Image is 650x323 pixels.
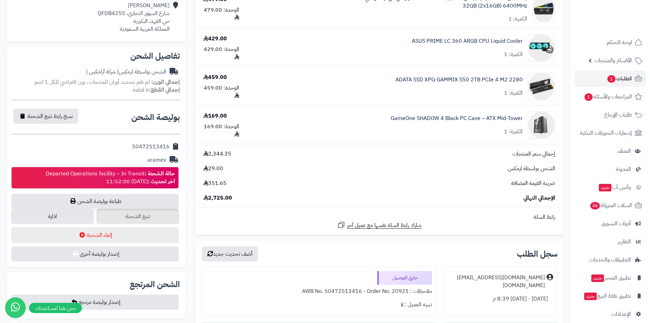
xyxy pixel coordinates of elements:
span: 46 [590,202,600,210]
span: الإجمالي النهائي [523,194,555,202]
div: الوحدة: 169.00 [203,123,239,138]
img: 1748707137-3160c5eb-934c-40f8-8ce9-175db916248b_removalai_preview-90x90.png [528,34,555,62]
strong: آخر تحديث : [148,177,175,186]
a: ADATA SSD XPG GAMMIX S50 2TB PCIe 4 M2 2280 [395,76,523,84]
strong: إجمالي الوزن: [151,78,180,86]
a: تتبع الشحنة [97,209,179,224]
a: ادارة [11,209,94,224]
a: السلات المتروكة46 [574,197,646,214]
span: تطبيق المتجر [591,273,631,283]
div: تنبيه العميل : لا [205,298,432,311]
a: شارك رابط السلة نفسها مع عميل آخر [337,221,421,229]
span: التقارير [618,237,631,246]
span: نسخ رابط تتبع الشحنة [28,112,73,120]
h2: بوليصة الشحن [131,113,180,121]
span: الشحن بواسطة ارمكس [508,165,555,173]
div: [DATE] - [DATE] 8:39 م [448,292,553,306]
span: الإعدادات [611,309,631,319]
span: 2,725.00 [203,194,232,202]
img: 1748706725-bfbcd331-c254-4cdc-bead-c534331b5806_removalai_preview-90x90.png [528,73,555,100]
a: إشعارات التحويلات البنكية [574,125,646,141]
a: التقارير [574,233,646,250]
span: 29.00 [203,165,223,173]
div: aramex [147,156,166,164]
a: وآتس آبجديد [574,179,646,196]
span: لم تقم بتحديد أوزان للمنتجات ، وزن افتراضي للكل 1 كجم [34,78,150,86]
a: طلبات الإرجاع [574,107,646,123]
div: الشحن بواسطة ارمكس [86,68,166,76]
a: العملاء [574,143,646,159]
span: التطبيقات والخدمات [589,255,631,265]
span: المراجعات والأسئلة [584,92,632,102]
div: 50472513416 [132,143,170,151]
div: رابط السلة [198,213,560,221]
span: ( شركة أرامكس ) [86,68,119,76]
span: أدوات التسويق [601,219,631,228]
div: الكمية: 1 [504,128,523,136]
span: 351.65 [203,179,227,187]
h2: الشحن المرتجع [130,280,180,288]
span: وآتس آب [598,183,631,192]
div: الكمية: 1 [508,15,527,23]
div: 169.00 [203,112,227,120]
small: 6 قطعة [133,86,180,94]
div: [PERSON_NAME] شارع السوق التجاري، QFDB4255 حي الفهد، البكيرية المملكة العربية السعودية [98,2,170,33]
div: Departed Operations facility – In Transit [DATE] 11:52:00 [46,170,175,186]
span: 1 [607,75,616,83]
a: طباعة بوليصة الشحن [11,194,179,209]
span: ضريبة القيمة المضافة [511,179,555,187]
div: الوحدة: 429.00 [203,45,239,61]
a: أدوات التسويق [574,215,646,232]
span: جديد [591,274,604,282]
div: الوحدة: 459.00 [203,84,239,100]
strong: إجمالي القطع: [149,86,180,94]
div: جاري التوصيل [377,271,432,285]
button: إلغاء الشحنة [11,227,179,243]
button: نسخ رابط تتبع الشحنة [13,109,78,124]
span: الطلبات [607,74,632,83]
span: طلبات الإرجاع [604,110,632,120]
div: الوحدة: 479.00 [203,6,239,22]
a: المراجعات والأسئلة1 [574,89,646,105]
h3: سجل الطلب [517,250,558,258]
span: جديد [584,293,597,300]
span: السلات المتروكة [590,201,632,210]
span: المدونة [616,164,631,174]
a: ASUS PRIME LC 360 ARGB CPU Liquid Cooler [412,37,523,45]
a: لوحة التحكم [574,34,646,51]
div: الكمية: 1 [504,51,523,58]
h2: تفاصيل الشحن [12,52,180,60]
span: 2,344.35 [203,150,231,158]
span: تطبيق نقاط البيع [583,291,631,301]
div: الكمية: 1 [504,89,523,97]
span: جديد [599,184,611,191]
span: إشعارات التحويلات البنكية [580,128,632,138]
span: شارك رابط السلة نفسها مع عميل آخر [347,221,421,229]
button: إصدار بوليصة أخرى [11,246,179,261]
div: 459.00 [203,73,227,81]
a: تطبيق نقاط البيعجديد [574,288,646,304]
div: 429.00 [203,35,227,43]
div: ملاحظات : AWB No. 50472513416 - Order No. 20921 [205,285,432,298]
button: إصدار بوليصة مرتجع [11,295,179,310]
a: GameOne SHADOW 4 Black PC Case – ATX Mid-Tower [391,115,523,122]
span: لوحة التحكم [607,38,632,47]
img: 1753001659-1-90x90.png [528,111,555,139]
a: الإعدادات [574,306,646,322]
strong: حالة الشحنة : [145,170,175,178]
a: الطلبات1 [574,70,646,87]
button: أضف تحديث جديد [202,246,258,261]
a: التطبيقات والخدمات [574,252,646,268]
div: [DOMAIN_NAME][EMAIL_ADDRESS][DOMAIN_NAME] [448,274,545,290]
span: 1 [584,93,593,101]
span: العملاء [618,146,631,156]
span: إجمالي سعر المنتجات [512,150,555,158]
span: الأقسام والمنتجات [594,56,632,65]
a: تطبيق المتجرجديد [574,270,646,286]
a: المدونة [574,161,646,177]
